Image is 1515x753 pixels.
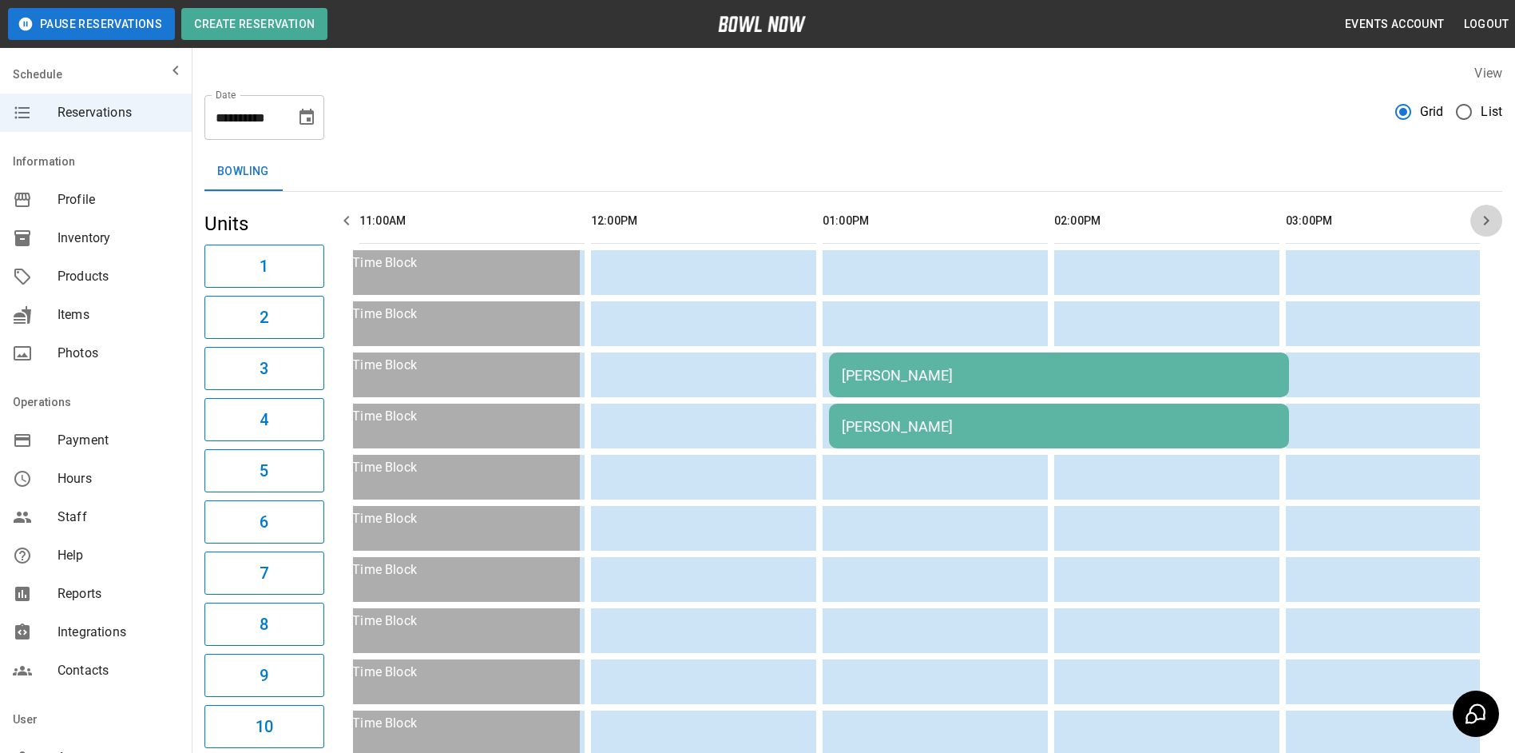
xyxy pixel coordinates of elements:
[204,398,324,441] button: 4
[204,654,324,697] button: 9
[1420,102,1444,122] span: Grid
[58,229,179,248] span: Inventory
[204,552,324,595] button: 7
[1481,102,1502,122] span: List
[58,344,179,363] span: Photos
[204,705,324,748] button: 10
[260,509,268,535] h6: 6
[204,211,324,237] h5: Units
[181,8,327,40] button: Create Reservation
[8,8,175,40] button: Pause Reservations
[718,16,806,32] img: logo
[58,508,179,527] span: Staff
[1339,10,1451,39] button: Events Account
[58,623,179,642] span: Integrations
[291,102,323,133] button: Choose date, selected date is Oct 10, 2025
[204,500,324,544] button: 6
[260,458,268,484] h6: 5
[204,296,324,339] button: 2
[260,560,268,586] h6: 7
[842,418,1276,435] div: [PERSON_NAME]
[260,253,268,279] h6: 1
[842,367,1276,384] div: [PERSON_NAME]
[58,661,179,680] span: Contacts
[1474,66,1502,81] label: View
[58,305,179,325] span: Items
[591,198,816,244] th: 12:00PM
[260,612,268,637] h6: 8
[204,347,324,390] button: 3
[58,431,179,450] span: Payment
[58,267,179,286] span: Products
[58,103,179,122] span: Reservations
[204,153,1502,191] div: inventory tabs
[204,153,282,191] button: Bowling
[58,546,179,565] span: Help
[256,714,273,739] h6: 10
[260,663,268,688] h6: 9
[260,407,268,432] h6: 4
[260,305,268,330] h6: 2
[260,356,268,381] h6: 3
[204,603,324,646] button: 8
[204,245,324,288] button: 1
[58,584,179,604] span: Reports
[359,198,585,244] th: 11:00AM
[204,449,324,492] button: 5
[58,469,179,488] span: Hours
[1457,10,1515,39] button: Logout
[58,190,179,209] span: Profile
